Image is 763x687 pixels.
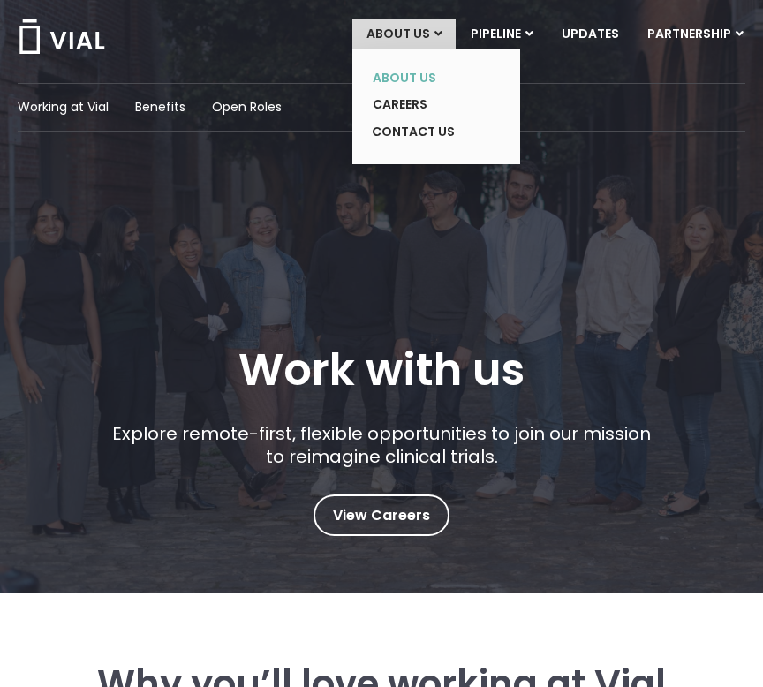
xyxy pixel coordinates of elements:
[212,98,282,117] a: Open Roles
[352,19,456,49] a: ABOUT USMenu Toggle
[18,19,106,54] img: Vial Logo
[18,98,109,117] a: Working at Vial
[457,19,547,49] a: PIPELINEMenu Toggle
[548,19,632,49] a: UPDATES
[314,494,449,536] a: View Careers
[359,64,487,92] a: ABOUT US
[359,91,487,118] a: CAREERS
[333,504,430,527] span: View Careers
[135,98,185,117] a: Benefits
[238,344,525,396] h1: Work with us
[633,19,758,49] a: PARTNERSHIPMenu Toggle
[106,422,658,468] p: Explore remote-first, flexible opportunities to join our mission to reimagine clinical trials.
[359,118,487,147] a: CONTACT US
